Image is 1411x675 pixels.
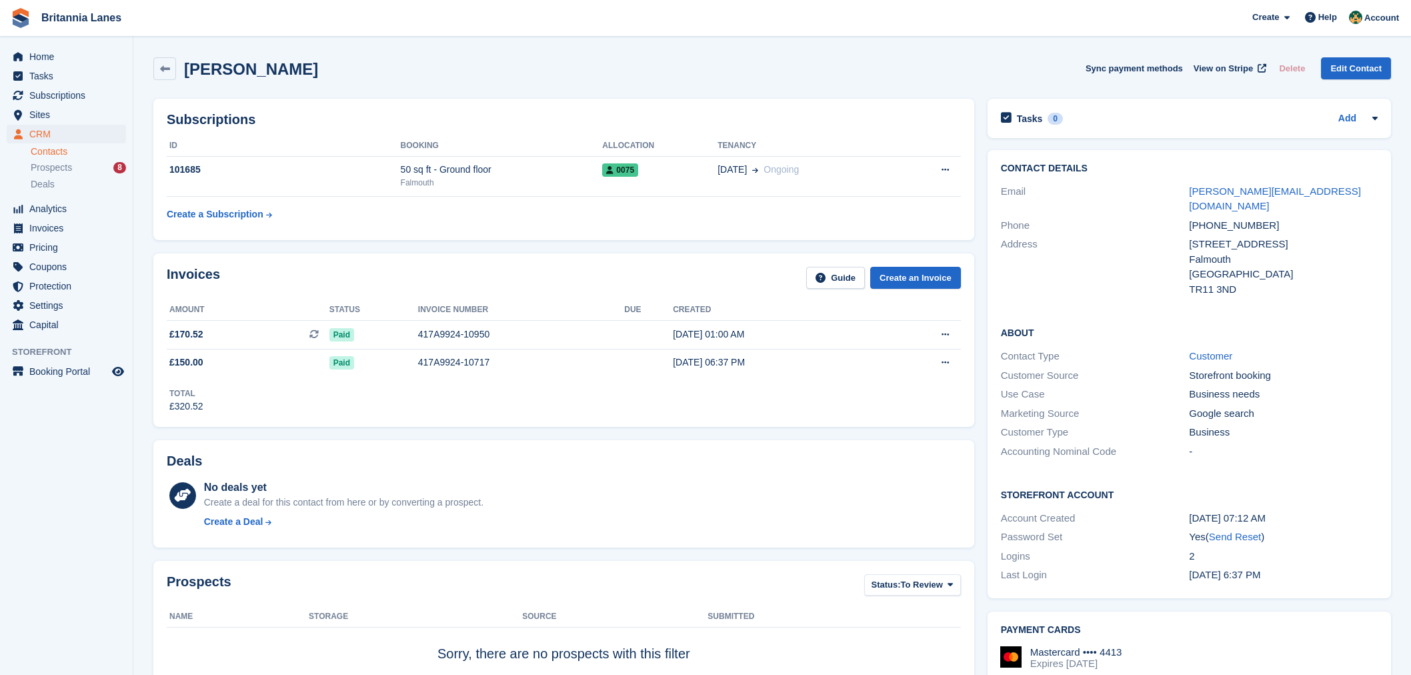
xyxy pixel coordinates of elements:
[673,327,880,342] div: [DATE] 01:00 AM
[7,238,126,257] a: menu
[602,163,638,177] span: 0075
[1189,282,1378,297] div: TR11 3ND
[1338,111,1356,127] a: Add
[418,356,624,370] div: 417A9924-10717
[169,327,203,342] span: £170.52
[1189,252,1378,267] div: Falmouth
[1001,349,1190,364] div: Contact Type
[29,238,109,257] span: Pricing
[1001,406,1190,422] div: Marketing Source
[1017,113,1043,125] h2: Tasks
[673,356,880,370] div: [DATE] 06:37 PM
[1189,237,1378,252] div: [STREET_ADDRESS]
[167,454,202,469] h2: Deals
[167,135,401,157] th: ID
[29,105,109,124] span: Sites
[29,125,109,143] span: CRM
[7,315,126,334] a: menu
[1001,425,1190,440] div: Customer Type
[169,400,203,414] div: £320.52
[418,327,624,342] div: 417A9924-10950
[1252,11,1279,24] span: Create
[718,135,898,157] th: Tenancy
[764,164,799,175] span: Ongoing
[401,135,603,157] th: Booking
[872,578,901,592] span: Status:
[184,60,318,78] h2: [PERSON_NAME]
[31,161,126,175] a: Prospects 8
[7,199,126,218] a: menu
[1001,444,1190,460] div: Accounting Nominal Code
[1189,267,1378,282] div: [GEOGRAPHIC_DATA]
[864,574,961,596] button: Status: To Review
[1001,530,1190,545] div: Password Set
[1189,530,1378,545] div: Yes
[7,125,126,143] a: menu
[1030,646,1122,658] div: Mastercard •••• 4413
[1349,11,1362,24] img: Nathan Kellow
[7,296,126,315] a: menu
[1189,425,1378,440] div: Business
[1001,568,1190,583] div: Last Login
[7,86,126,105] a: menu
[204,515,263,529] div: Create a Deal
[1189,511,1378,526] div: [DATE] 07:12 AM
[1086,57,1183,79] button: Sync payment methods
[7,362,126,381] a: menu
[1001,184,1190,214] div: Email
[329,328,354,342] span: Paid
[1274,57,1310,79] button: Delete
[1001,163,1378,174] h2: Contact Details
[673,299,880,321] th: Created
[1189,569,1260,580] time: 2025-08-14 17:37:54 UTC
[401,177,603,189] div: Falmouth
[7,257,126,276] a: menu
[624,299,673,321] th: Due
[437,646,690,661] span: Sorry, there are no prospects with this filter
[11,8,31,28] img: stora-icon-8386f47178a22dfd0bd8f6a31ec36ba5ce8667c1dd55bd0f319d3a0aa187defe.svg
[329,356,354,370] span: Paid
[602,135,718,157] th: Allocation
[167,606,309,628] th: Name
[36,7,127,29] a: Britannia Lanes
[806,267,865,289] a: Guide
[12,346,133,359] span: Storefront
[1206,531,1264,542] span: ( )
[7,47,126,66] a: menu
[29,67,109,85] span: Tasks
[1189,350,1232,362] a: Customer
[1001,325,1378,339] h2: About
[204,515,483,529] a: Create a Deal
[204,496,483,510] div: Create a deal for this contact from here or by converting a prospect.
[1189,444,1378,460] div: -
[1030,658,1122,670] div: Expires [DATE]
[31,178,55,191] span: Deals
[1001,625,1378,636] h2: Payment cards
[1189,549,1378,564] div: 2
[167,202,272,227] a: Create a Subscription
[1189,387,1378,402] div: Business needs
[1189,368,1378,384] div: Storefront booking
[522,606,708,628] th: Source
[901,578,943,592] span: To Review
[1209,531,1261,542] a: Send Reset
[1001,387,1190,402] div: Use Case
[1001,511,1190,526] div: Account Created
[401,163,603,177] div: 50 sq ft - Ground floor
[204,480,483,496] div: No deals yet
[1048,113,1063,125] div: 0
[167,112,961,127] h2: Subscriptions
[29,257,109,276] span: Coupons
[31,145,126,158] a: Contacts
[29,315,109,334] span: Capital
[1000,646,1022,668] img: Mastercard Logo
[7,219,126,237] a: menu
[167,299,329,321] th: Amount
[167,163,401,177] div: 101685
[1001,237,1190,297] div: Address
[1194,62,1253,75] span: View on Stripe
[1001,549,1190,564] div: Logins
[1189,218,1378,233] div: [PHONE_NUMBER]
[167,207,263,221] div: Create a Subscription
[1318,11,1337,24] span: Help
